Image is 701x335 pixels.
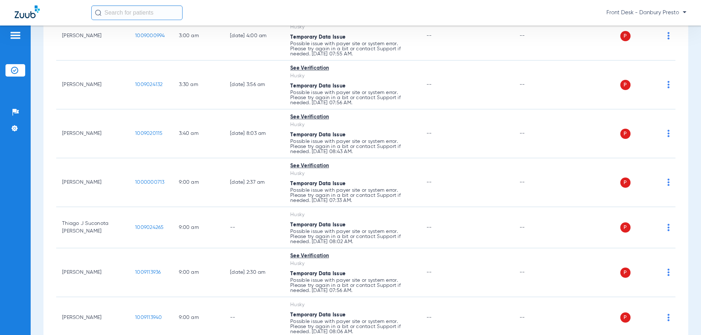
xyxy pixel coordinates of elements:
td: -- [514,207,563,248]
span: 1009024132 [135,82,163,87]
span: Temporary Data Issue [290,271,345,276]
td: 9:00 AM [173,207,224,248]
div: See Verification [290,65,415,72]
td: 9:00 AM [173,248,224,297]
div: Husky [290,72,415,80]
p: Possible issue with payer site or system error. Please try again in a bit or contact Support if n... [290,278,415,293]
td: -- [514,158,563,207]
td: [PERSON_NAME] [56,61,129,109]
td: 9:00 AM [173,158,224,207]
span: -- [426,33,432,38]
img: group-dot-blue.svg [667,130,670,137]
p: Possible issue with payer site or system error. Please try again in a bit or contact Support if n... [290,229,415,244]
p: Possible issue with payer site or system error. Please try again in a bit or contact Support if n... [290,41,415,57]
td: -- [224,207,284,248]
span: Temporary Data Issue [290,181,345,186]
td: [DATE] 4:00 AM [224,12,284,61]
span: P [620,222,631,233]
span: 1009113936 [135,270,161,275]
td: [DATE] 8:03 AM [224,109,284,158]
td: 3:00 AM [173,12,224,61]
img: group-dot-blue.svg [667,269,670,276]
span: -- [426,180,432,185]
p: Possible issue with payer site or system error. Please try again in a bit or contact Support if n... [290,319,415,334]
span: Temporary Data Issue [290,132,345,137]
td: -- [514,248,563,297]
td: 3:40 AM [173,109,224,158]
img: group-dot-blue.svg [667,179,670,186]
img: Search Icon [95,9,101,16]
p: Possible issue with payer site or system error. Please try again in a bit or contact Support if n... [290,139,415,154]
span: 1009024265 [135,225,164,230]
span: P [620,129,631,139]
img: group-dot-blue.svg [667,224,670,231]
td: -- [514,12,563,61]
td: [DATE] 3:56 AM [224,61,284,109]
td: 3:30 AM [173,61,224,109]
span: -- [426,315,432,320]
div: Husky [290,301,415,309]
span: -- [426,270,432,275]
td: -- [514,109,563,158]
input: Search for patients [91,5,183,20]
img: group-dot-blue.svg [667,32,670,39]
span: Temporary Data Issue [290,312,345,318]
td: -- [514,61,563,109]
span: P [620,268,631,278]
div: See Verification [290,113,415,121]
span: P [620,31,631,41]
span: -- [426,131,432,136]
td: [PERSON_NAME] [56,248,129,297]
div: Husky [290,23,415,31]
span: P [620,178,631,188]
p: Possible issue with payer site or system error. Please try again in a bit or contact Support if n... [290,188,415,203]
div: Husky [290,121,415,129]
span: 1009113940 [135,315,162,320]
img: Zuub Logo [15,5,40,18]
span: Temporary Data Issue [290,35,345,40]
td: [DATE] 2:30 AM [224,248,284,297]
td: [PERSON_NAME] [56,109,129,158]
iframe: Chat Widget [664,300,701,335]
span: -- [426,225,432,230]
span: Temporary Data Issue [290,83,345,89]
div: See Verification [290,252,415,260]
td: [DATE] 2:37 AM [224,158,284,207]
div: Husky [290,170,415,178]
span: Front Desk - Danbury Presto [606,9,686,16]
span: P [620,312,631,323]
div: See Verification [290,162,415,170]
div: Husky [290,260,415,268]
span: 1009020115 [135,131,163,136]
span: P [620,80,631,90]
td: [PERSON_NAME] [56,158,129,207]
td: [PERSON_NAME] [56,12,129,61]
img: group-dot-blue.svg [667,81,670,88]
span: 1009000994 [135,33,165,38]
span: -- [426,82,432,87]
td: Thiago J Suconota [PERSON_NAME] [56,207,129,248]
span: Temporary Data Issue [290,222,345,227]
div: Husky [290,211,415,219]
img: hamburger-icon [9,31,21,40]
span: 1000000713 [135,180,165,185]
p: Possible issue with payer site or system error. Please try again in a bit or contact Support if n... [290,90,415,105]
